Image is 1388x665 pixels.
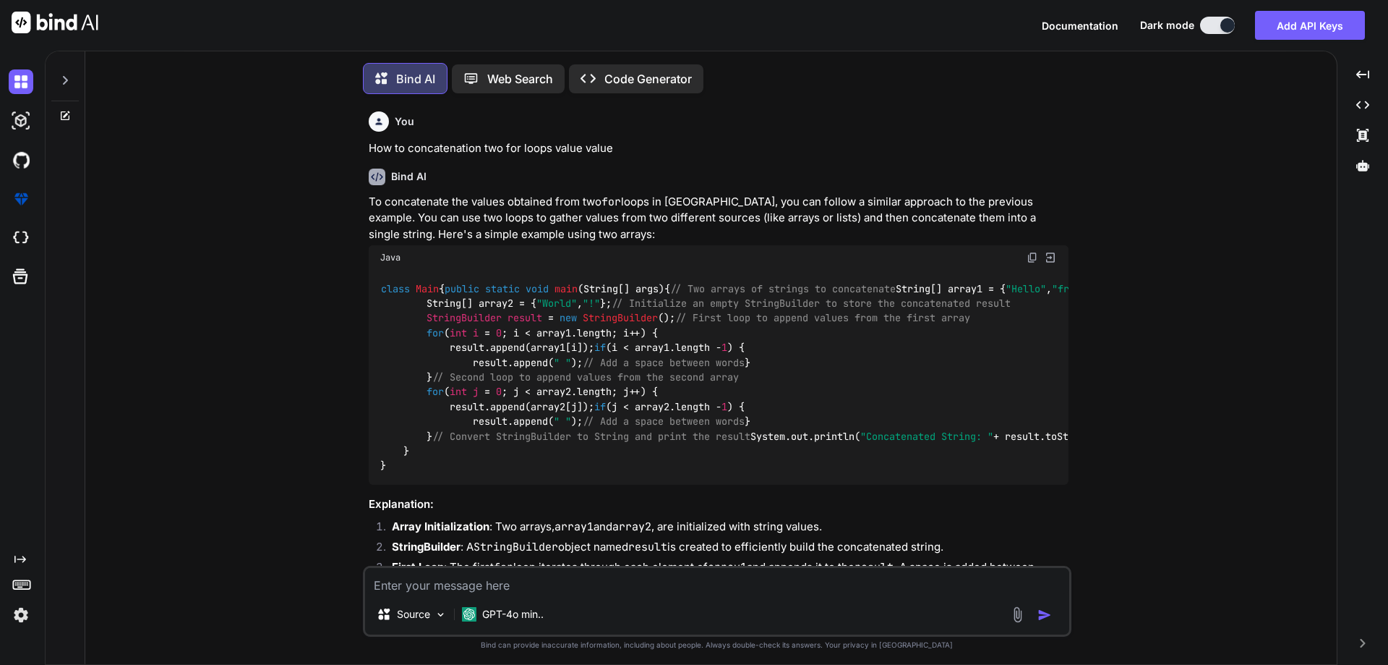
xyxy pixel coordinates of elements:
[860,430,993,443] span: "Concatenated String: "
[397,607,430,622] p: Source
[487,70,553,88] p: Web Search
[548,312,554,325] span: =
[604,70,692,88] p: Code Generator
[432,430,750,443] span: // Convert StringBuilder to String and print the result
[554,520,594,534] code: array1
[708,560,747,575] code: array1
[507,312,542,325] span: result
[554,356,571,369] span: " "
[427,386,444,399] span: for
[1255,11,1365,40] button: Add API Keys
[1044,251,1057,264] img: Open in Browser
[427,312,502,325] span: StringBuilder
[1042,20,1118,32] span: Documentation
[9,69,33,94] img: darkChat
[594,400,606,413] span: if
[395,114,414,129] h6: You
[369,140,1068,157] p: How to concatenation two for loops value value
[380,519,1068,539] li: : Two arrays, and , are initialized with string values.
[380,252,400,263] span: Java
[628,540,667,554] code: result
[721,400,727,413] span: 1
[432,370,739,384] span: // Second loop to append values from the second array
[583,297,600,310] span: "!"
[1009,606,1026,623] img: attachment
[496,386,502,399] span: 0
[392,520,489,533] strong: Array Initialization
[675,312,970,325] span: // First loop to append values from the first array
[380,539,1068,559] li: : A object named is created to efficiently build the concatenated string.
[380,559,1068,592] li: : The first loop iterates through each element of and appends it to the . A space is added betwee...
[396,70,435,88] p: Bind AI
[363,640,1071,651] p: Bind can provide inaccurate information, including about people. Always double-check its answers....
[560,312,577,325] span: new
[473,386,479,399] span: j
[612,520,651,534] code: array2
[554,415,571,428] span: " "
[9,226,33,250] img: cloudideIcon
[474,540,558,554] code: StringBuilder
[392,560,444,574] strong: First Loop
[482,607,544,622] p: GPT-4o min..
[9,603,33,627] img: settings
[594,342,606,355] span: if
[554,282,578,295] span: main
[1042,18,1118,33] button: Documentation
[9,109,33,133] img: darkAi-studio
[434,609,447,621] img: Pick Models
[445,282,479,295] span: public
[583,312,658,325] span: StringBuilder
[1037,608,1052,622] img: icon
[526,282,549,295] span: void
[494,560,513,575] code: for
[1052,282,1087,295] span: "from"
[485,282,520,295] span: static
[381,282,410,295] span: class
[583,415,745,428] span: // Add a space between words
[601,195,621,209] code: for
[369,194,1068,243] p: To concatenate the values obtained from two loops in [GEOGRAPHIC_DATA], you can follow a similar ...
[9,187,33,211] img: premium
[854,560,894,575] code: result
[670,282,896,295] span: // Two arrays of strings to concatenate
[1140,18,1194,33] span: Dark mode
[473,326,479,339] span: i
[578,282,664,295] span: (String[] args)
[462,607,476,622] img: GPT-4o mini
[496,326,502,339] span: 0
[536,297,577,310] span: "World"
[9,148,33,172] img: githubDark
[450,386,467,399] span: int
[369,496,1068,513] h3: Explanation:
[392,540,460,554] strong: StringBuilder
[612,297,1011,310] span: // Initialize an empty StringBuilder to store the concatenated result
[1027,252,1038,263] img: copy
[583,356,745,369] span: // Add a space between words
[484,326,490,339] span: =
[416,282,439,295] span: Main
[721,342,727,355] span: 1
[391,169,427,184] h6: Bind AI
[1006,282,1046,295] span: "Hello"
[427,326,444,339] span: for
[380,281,1115,473] code: { { String[] array1 = { , }; String[] array2 = { , }; (); ( ; i < array1.length; i++) { result.ap...
[450,326,467,339] span: int
[12,12,98,33] img: Bind AI
[484,386,490,399] span: =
